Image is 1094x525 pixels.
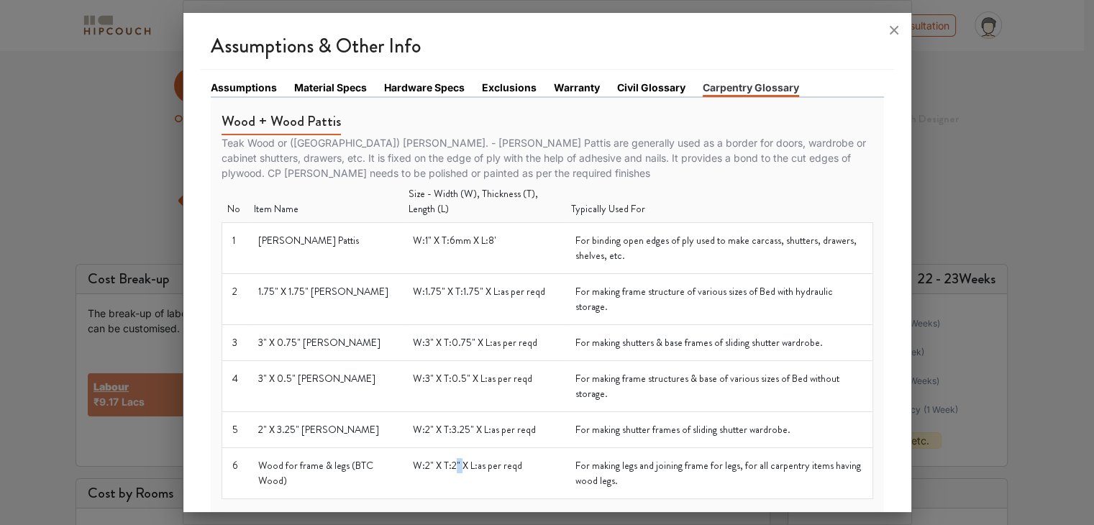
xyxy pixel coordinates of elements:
td: 3" X 0.5" [PERSON_NAME] [248,360,404,411]
th: Typically Used For [565,181,872,223]
a: Carpentry Glossary [703,80,799,97]
td: For binding open edges of ply used to make carcass, shutters, drawers, shelves, etc. [565,222,872,273]
td: For making legs and joining frame for legs, for all carpentry items having wood legs. [565,447,872,498]
td: W:1.75" X T:1.75" X L:as per reqd [403,273,565,324]
a: Exclusions [482,80,537,95]
a: Assumptions [211,80,277,95]
td: W:2" X T:3.25" X L:as per reqd [403,411,565,447]
a: Civil Glossary [617,80,685,95]
th: Size - Width (W), Thickness (T), Length (L) [403,181,565,223]
td: 2" X 3.25" [PERSON_NAME] [248,411,404,447]
td: 5 [222,411,248,447]
td: [PERSON_NAME] Pattis [248,222,404,273]
td: For making frame structure of various sizes of Bed with hydraulic storage. [565,273,872,324]
th: No [222,181,248,223]
td: 1.75" X 1.75" [PERSON_NAME] [248,273,404,324]
td: 6 [222,447,248,498]
td: 4 [222,360,248,411]
td: 3 [222,324,248,360]
a: Material Specs [294,80,367,95]
td: W:2" X T:2" X L:as per reqd [403,447,565,498]
td: For making shutters & base frames of sliding shutter wardrobe. [565,324,872,360]
a: Warranty [554,80,600,95]
th: Item Name [248,181,404,223]
td: For making frame structures & base of various sizes of Bed without storage. [565,360,872,411]
td: W:3" X T:0.5" X L:as per reqd [403,360,565,411]
p: Teak Wood or ([GEOGRAPHIC_DATA]) [PERSON_NAME]. - [PERSON_NAME] Pattis are generally used as a bo... [222,135,873,181]
td: 2 [222,273,248,324]
td: Wood for frame & legs (BTC Wood) [248,447,404,498]
td: 3" X 0.75" [PERSON_NAME] [248,324,404,360]
td: 1 [222,222,248,273]
td: W:3" X T:0.75" X L:as per reqd [403,324,565,360]
h5: Wood + Wood Pattis [222,113,341,135]
a: Hardware Specs [384,80,465,95]
td: W:1" X T:6mm X L:8' [403,222,565,273]
td: For making shutter frames of sliding shutter wardrobe. [565,411,872,447]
